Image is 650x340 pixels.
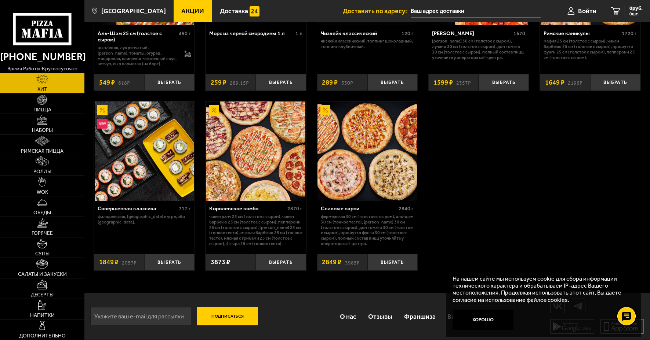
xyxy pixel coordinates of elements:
span: 1649 ₽ [545,79,564,86]
img: Славные парни [317,101,417,200]
a: О нас [334,305,362,327]
div: Аль-Шам 25 см (толстое с сыром) [98,30,177,43]
span: 259 ₽ [211,79,226,86]
span: Горячее [32,231,53,236]
button: Выбрать [144,74,195,90]
div: [PERSON_NAME] [432,30,512,37]
span: WOK [37,190,48,195]
s: 2057 ₽ [122,259,137,265]
img: Новинка [97,119,108,129]
s: 289.15 ₽ [230,79,249,86]
img: Акционный [320,105,331,115]
img: Акционный [209,105,219,115]
p: [PERSON_NAME] 30 см (толстое с сыром), Лучано 30 см (толстое с сыром), Дон Томаго 30 см (толстое ... [432,38,525,60]
span: Акции [181,8,204,14]
s: 618 ₽ [118,79,130,86]
button: Выбрать [367,254,418,270]
div: Римские каникулы [544,30,620,37]
span: Наборы [32,128,53,133]
span: Римская пицца [21,149,63,154]
span: 1720 г [622,30,637,37]
button: Выбрать [590,74,640,90]
span: 3873 ₽ [211,259,230,265]
span: 2840 г [399,206,414,212]
span: 120 г [402,30,414,37]
a: Вакансии [442,305,482,327]
span: Супы [35,251,50,256]
span: Десерты [31,292,54,297]
span: Напитки [30,313,55,318]
span: 1670 [513,30,525,37]
span: 1599 ₽ [433,79,453,86]
a: АкционныйСлавные парни [317,101,418,200]
span: Дополнительно [19,333,66,339]
s: 2196 ₽ [568,79,582,86]
span: [GEOGRAPHIC_DATA] [101,8,166,14]
span: 549 ₽ [99,79,115,86]
div: Чизкейк классический [321,30,400,37]
s: 3985 ₽ [345,259,360,265]
span: Хит [37,87,47,92]
span: 490 г [179,30,191,37]
input: Ваш адрес доставки [411,4,541,18]
span: 2870 г [287,206,302,212]
button: Выбрать [144,254,195,270]
span: Роллы [33,169,51,174]
img: 15daf4d41897b9f0e9f617042186c801.svg [250,6,260,16]
a: АкционныйКоролевское комбо [206,101,306,200]
button: Выбрать [367,74,418,90]
span: 1 л [295,30,302,37]
div: Совершенная классика [98,206,177,212]
span: Доставка [220,8,248,14]
a: Франшиза [398,305,442,327]
span: Пицца [33,107,51,112]
div: Морс из черной смородины 1 л [209,30,294,37]
a: АкционныйНовинкаСовершенная классика [94,101,195,200]
span: 289 ₽ [322,79,338,86]
p: Чизкейк классический, топпинг шоколадный, топпинг клубничный. [321,38,414,49]
s: 2357 ₽ [456,79,471,86]
button: Хорошо [453,310,513,330]
span: Войти [578,8,596,14]
p: Филадельфия, [GEOGRAPHIC_DATA] в угре, Эби [GEOGRAPHIC_DATA]. [98,214,191,225]
span: Салаты и закуски [18,272,67,277]
span: 0 руб. [629,6,643,11]
img: Акционный [97,105,108,115]
span: 0 шт. [629,12,643,16]
button: Выбрать [256,74,306,90]
span: 717 г [179,206,191,212]
a: Отзывы [362,305,398,327]
div: Королевское комбо [209,206,286,212]
button: Подписаться [197,307,258,325]
p: цыпленок, лук репчатый, [PERSON_NAME], томаты, огурец, моцарелла, сливочно-чесночный соус, кетчуп... [98,45,177,67]
span: 2849 ₽ [322,259,341,265]
img: Совершенная классика [95,101,194,200]
span: 1849 ₽ [99,259,119,265]
p: Мафия 25 см (толстое с сыром), Чикен Барбекю 25 см (толстое с сыром), Прошутто Фунги 25 см (толст... [544,38,637,60]
s: 330 ₽ [341,79,353,86]
p: На нашем сайте мы используем cookie для сбора информации технического характера и обрабатываем IP... [453,275,629,303]
img: Королевское комбо [206,101,305,200]
input: Укажите ваш e-mail для рассылки [90,307,191,325]
span: Обеды [33,210,51,215]
button: Выбрать [256,254,306,270]
span: Доставить по адресу: [343,8,411,14]
p: Фермерская 30 см (толстое с сыром), Аль-Шам 30 см (тонкое тесто), [PERSON_NAME] 30 см (толстое с ... [321,214,414,247]
button: Выбрать [479,74,529,90]
div: Славные парни [321,206,397,212]
p: Чикен Ранч 25 см (толстое с сыром), Чикен Барбекю 25 см (толстое с сыром), Пепперони 25 см (толст... [209,214,302,247]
